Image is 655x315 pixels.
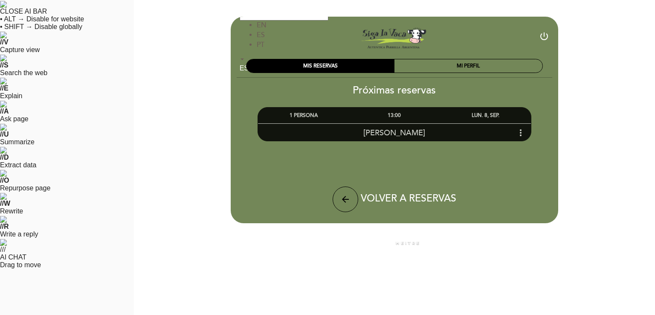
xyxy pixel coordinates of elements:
div: LUN. 8, SEP. [440,108,530,123]
i: more_vert [516,128,526,138]
button: power_settings_new [539,31,549,44]
div: 13:00 [349,108,440,123]
a: Siga la vaca [GEOGRAPHIC_DATA][PERSON_NAME] [341,26,448,50]
a: powered by [369,240,420,246]
div: MIS RESERVAS [246,59,394,73]
span: ES [257,31,265,39]
i: power_settings_new [539,31,549,41]
div: 1 PERSONA [258,108,349,123]
span: [PERSON_NAME] [363,128,425,137]
button: arrow_back [333,187,358,212]
span: powered by [369,240,393,246]
span: EN [257,21,267,29]
span: PT [257,41,264,49]
i: arrow_back [340,194,351,204]
span: VOLVER A RESERVAS [361,192,456,204]
h2: Próximas reservas [230,84,559,96]
div: MI PERFIL [394,59,542,73]
img: MEITRE [395,241,420,245]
